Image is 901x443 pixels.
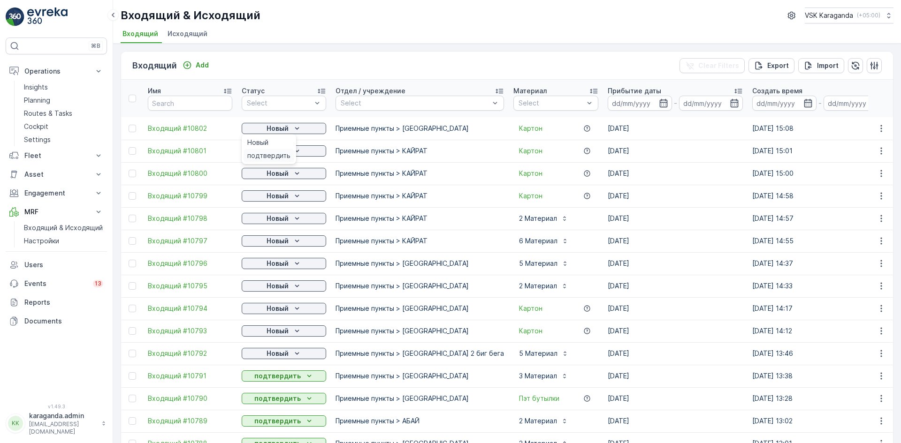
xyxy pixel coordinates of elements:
p: 2 Материал [519,281,557,291]
span: Входящий #10789 [148,416,232,426]
button: Новый [242,235,326,247]
td: [DATE] [603,320,748,342]
a: Картон [519,169,542,178]
td: Приемные пункты > КАЙРАТ [331,185,509,207]
a: Входящий #10796 [148,259,232,268]
span: Входящий #10791 [148,371,232,381]
p: Planning [24,96,50,105]
input: dd/mm/yyyy [679,96,743,111]
td: Приемные пункты > [GEOGRAPHIC_DATA] [331,365,509,387]
a: Картон [519,191,542,201]
td: Приемные пункты > [GEOGRAPHIC_DATA] [331,117,509,140]
input: dd/mm/yyyy [608,96,672,111]
p: [EMAIL_ADDRESS][DOMAIN_NAME] [29,420,97,435]
td: [DATE] [603,410,748,432]
button: 2 Материал [513,211,574,226]
span: Новый [247,138,268,147]
a: Planning [20,94,107,107]
button: 3 Материал [513,368,574,383]
button: Новый [242,123,326,134]
td: [DATE] 15:01 [748,140,892,162]
p: Создать время [752,86,802,96]
a: Входящий & Исходящий [20,221,107,234]
td: [DATE] 13:28 [748,387,892,410]
p: - [818,98,822,109]
button: Новый [242,213,326,224]
p: VSK Karaganda [805,11,853,20]
a: Входящий #10792 [148,349,232,358]
td: [DATE] [603,297,748,320]
td: [DATE] 13:02 [748,410,892,432]
a: Входящий #10799 [148,191,232,201]
p: Новый [267,236,289,246]
p: Import [817,61,839,70]
p: Входящий [132,59,177,72]
a: Входящий #10802 [148,124,232,133]
p: Documents [24,316,103,326]
p: Operations [24,67,88,76]
p: Asset [24,170,88,179]
a: Входящий #10800 [148,169,232,178]
td: [DATE] 14:33 [748,275,892,297]
a: Картон [519,146,542,156]
div: Toggle Row Selected [129,237,136,245]
button: Export [748,58,794,73]
span: Входящий #10794 [148,304,232,313]
td: Приемные пункты > [GEOGRAPHIC_DATA] 2 биг бега [331,342,509,365]
td: [DATE] 14:58 [748,185,892,207]
td: [DATE] [603,387,748,410]
input: Search [148,96,232,111]
div: Toggle Row Selected [129,170,136,177]
p: - [674,98,677,109]
p: Cockpit [24,122,48,131]
td: Приемные пункты > КАЙРАТ [331,140,509,162]
p: Routes & Tasks [24,109,72,118]
p: ( +05:00 ) [857,12,880,19]
td: [DATE] 14:57 [748,207,892,230]
button: KKkaraganda.admin[EMAIL_ADDRESS][DOMAIN_NAME] [6,411,107,435]
p: Select [247,98,312,108]
span: Входящий #10793 [148,326,232,336]
span: Входящий #10801 [148,146,232,156]
td: Приемные пункты > КАЙРАТ [331,207,509,230]
td: [DATE] [603,342,748,365]
td: [DATE] 14:55 [748,230,892,252]
p: 5 Материал [519,349,557,358]
p: Имя [148,86,161,96]
div: Toggle Row Selected [129,305,136,312]
button: Новый [242,348,326,359]
button: MRF [6,203,107,221]
p: MRF [24,207,88,217]
p: Users [24,260,103,270]
input: dd/mm/yyyy [824,96,888,111]
p: Новый [267,304,289,313]
button: Новый [242,168,326,179]
button: Fleet [6,146,107,165]
a: Входящий #10798 [148,214,232,223]
ul: Новый [242,134,296,164]
p: Fleet [24,151,88,160]
p: Статус [242,86,265,96]
button: Новый [242,258,326,269]
input: dd/mm/yyyy [752,96,817,111]
p: ⌘B [91,42,100,50]
span: Входящий [122,29,158,38]
span: Входящий #10790 [148,394,232,403]
a: Events13 [6,274,107,293]
a: Routes & Tasks [20,107,107,120]
td: [DATE] 15:00 [748,162,892,185]
a: Reports [6,293,107,312]
a: Insights [20,81,107,94]
button: подтвердить [242,415,326,427]
button: Operations [6,62,107,81]
td: [DATE] [603,140,748,162]
p: Events [24,279,87,288]
p: Engagement [24,188,88,198]
button: 5 Материал [513,346,574,361]
img: logo_light-DOdMpM7g.png [27,8,68,26]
